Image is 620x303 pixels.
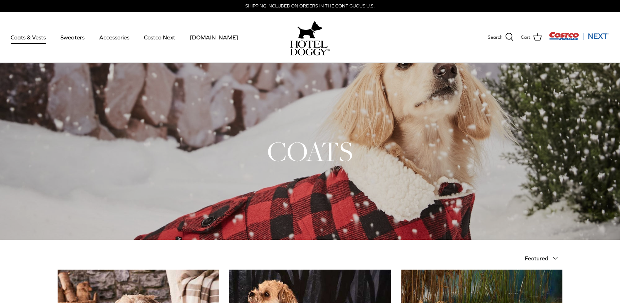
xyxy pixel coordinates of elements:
a: Costco Next [138,25,182,49]
span: Cart [521,34,530,41]
img: hoteldoggy.com [298,19,322,40]
a: Accessories [93,25,136,49]
a: Search [488,33,514,42]
a: Cart [521,33,542,42]
img: hoteldoggycom [290,40,330,55]
a: hoteldoggy.com hoteldoggycom [290,19,330,55]
h1: COATS [58,134,562,169]
img: Costco Next [549,32,609,40]
a: Coats & Vests [4,25,52,49]
a: Visit Costco Next [549,36,609,42]
button: Featured [525,250,562,266]
span: Search [488,34,502,41]
a: Sweaters [54,25,91,49]
a: [DOMAIN_NAME] [183,25,245,49]
span: Featured [525,255,548,261]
